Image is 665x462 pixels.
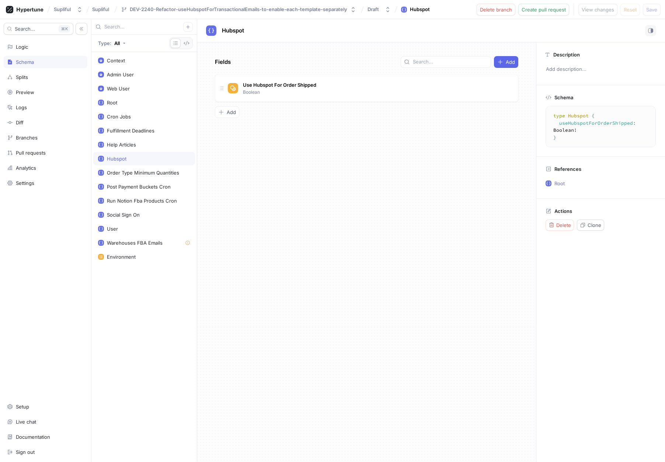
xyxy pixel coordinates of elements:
div: DEV-2240-Refactor-useHubspotForTransactionalEmails-to-enable-each-template-separately [130,6,347,13]
div: Hubspot [410,6,430,13]
div: All [114,41,120,46]
button: Clone [577,220,604,231]
input: Search... [413,58,488,66]
input: Search... [104,23,183,31]
div: Admin User [107,72,134,77]
div: Post Payment Buckets Cron [107,184,171,190]
p: Schema [554,94,573,100]
button: Search...K [4,23,73,35]
p: Actions [554,208,572,214]
button: Save [643,4,661,15]
p: Type: [98,41,111,46]
div: Help Articles [107,142,136,148]
div: Sign out [16,449,35,455]
div: Analytics [16,165,36,171]
button: Delete branch [477,4,515,15]
p: Description [553,52,580,58]
div: Draft [368,6,379,13]
div: Documentation [16,434,50,440]
div: Web User [107,86,130,92]
button: Root [543,177,656,189]
p: Fields [215,58,231,66]
span: Save [646,7,657,12]
span: Supliful [92,7,109,12]
span: Add [227,110,236,114]
button: View changes [578,4,617,15]
div: Pull requests [16,150,46,156]
button: Supliful [51,3,86,15]
div: Environment [107,254,136,260]
div: Logs [16,104,27,110]
div: Diff [16,120,24,125]
div: Branches [16,135,38,141]
div: Warehouses FBA Emails [107,240,163,246]
button: Reset [620,4,640,15]
span: Search... [15,27,35,31]
span: Add [506,60,515,64]
span: Delete branch [480,7,512,12]
div: Order Type Minimum Quantities [107,170,179,176]
div: Context [107,58,125,63]
button: DEV-2240-Refactor-useHubspotForTransactionalEmails-to-enable-each-template-separately [118,3,359,15]
span: Reset [624,7,637,12]
span: Clone [588,223,601,227]
span: Create pull request [522,7,566,12]
button: Add [494,56,518,68]
div: Live chat [16,419,36,425]
div: User [107,226,118,232]
span: Hubspot [222,28,244,34]
div: Cron Jobs [107,114,131,120]
div: Settings [16,180,34,186]
div: Preview [16,89,34,95]
span: View changes [582,7,614,12]
p: Root [554,180,565,186]
p: References [554,166,581,172]
div: Root [107,100,117,106]
div: Setup [16,404,29,410]
div: Logic [16,44,28,50]
div: Schema [16,59,34,65]
div: Supliful [54,6,71,13]
p: Add description... [543,63,659,76]
textarea: type Hubspot { useHubspotForOrderShipped: Boolean! } [549,109,665,144]
button: Create pull request [518,4,569,15]
p: Boolean [243,89,260,96]
div: Hubspot [107,156,126,162]
button: Add [215,106,239,118]
button: Draft [365,3,394,15]
button: Type: All [95,37,128,49]
span: Use Hubspot For Order Shipped [243,82,316,88]
span: Delete [556,223,571,227]
a: Documentation [4,431,87,443]
div: Social Sign On [107,212,140,218]
div: K [59,25,70,32]
div: Splits [16,74,28,80]
div: Run Notion Fba Products Cron [107,198,177,204]
div: Fulfillment Deadlines [107,128,154,134]
button: Delete [546,220,574,231]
